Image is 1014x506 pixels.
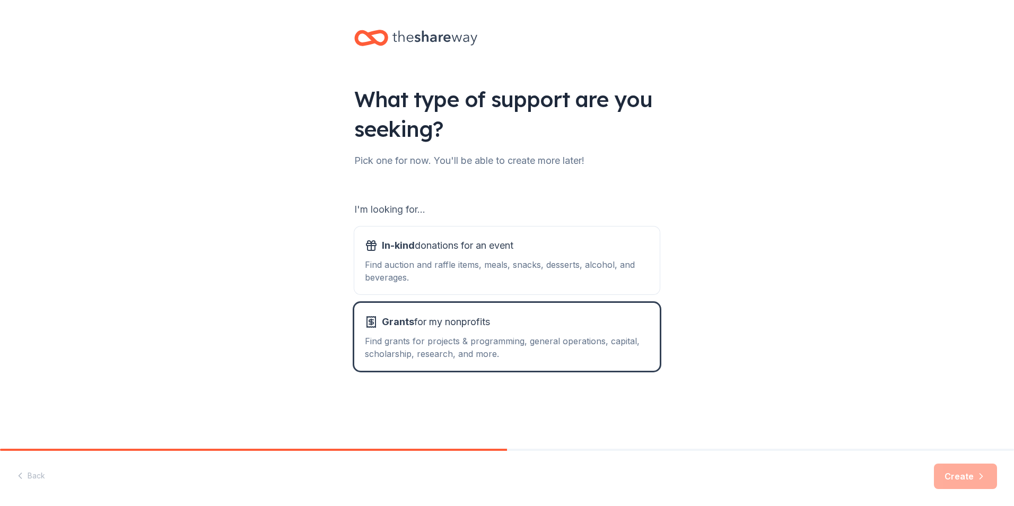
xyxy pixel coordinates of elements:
div: Pick one for now. You'll be able to create more later! [354,152,660,169]
span: for my nonprofits [382,313,490,330]
button: In-kinddonations for an eventFind auction and raffle items, meals, snacks, desserts, alcohol, and... [354,226,660,294]
span: Grants [382,316,414,327]
div: Find auction and raffle items, meals, snacks, desserts, alcohol, and beverages. [365,258,649,284]
div: I'm looking for... [354,201,660,218]
span: In-kind [382,240,415,251]
div: Find grants for projects & programming, general operations, capital, scholarship, research, and m... [365,335,649,360]
button: Grantsfor my nonprofitsFind grants for projects & programming, general operations, capital, schol... [354,303,660,371]
span: donations for an event [382,237,513,254]
div: What type of support are you seeking? [354,84,660,144]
